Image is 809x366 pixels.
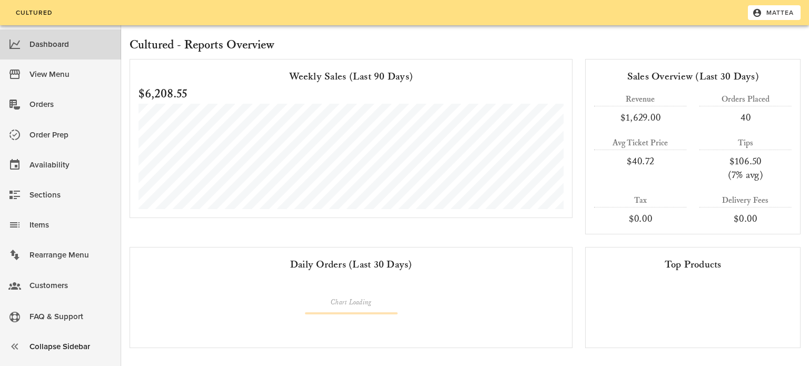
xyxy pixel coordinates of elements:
[29,216,113,234] div: Items
[29,126,113,144] div: Order Prep
[130,36,801,55] h2: Cultured - Reports Overview
[594,212,686,225] div: $0.00
[29,277,113,294] div: Customers
[594,194,686,207] div: Tax
[699,111,792,124] div: 40
[29,338,113,355] div: Collapse Sidebar
[754,8,794,17] span: Mattea
[305,298,398,308] div: Chart Loading
[594,256,792,273] div: Top Products
[699,93,792,106] div: Orders Placed
[139,68,564,85] div: Weekly Sales (Last 90 Days)
[29,36,113,53] div: Dashboard
[594,68,792,85] div: Sales Overview (Last 30 Days)
[29,156,113,174] div: Availability
[699,212,792,225] div: $0.00
[139,85,564,104] h2: $6,208.55
[594,93,686,106] div: Revenue
[29,96,113,113] div: Orders
[29,186,113,204] div: Sections
[8,5,60,20] a: Cultured
[594,154,686,168] div: $40.72
[699,154,792,182] div: $106.50 (7% avg)
[699,194,792,207] div: Delivery Fees
[594,137,686,150] div: Avg Ticket Price
[29,308,113,325] div: FAQ & Support
[29,66,113,83] div: View Menu
[594,111,686,124] div: $1,629.00
[748,5,801,20] button: Mattea
[29,246,113,264] div: Rearrange Menu
[15,9,53,16] span: Cultured
[699,137,792,150] div: Tips
[139,256,564,273] div: Daily Orders (Last 30 Days)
